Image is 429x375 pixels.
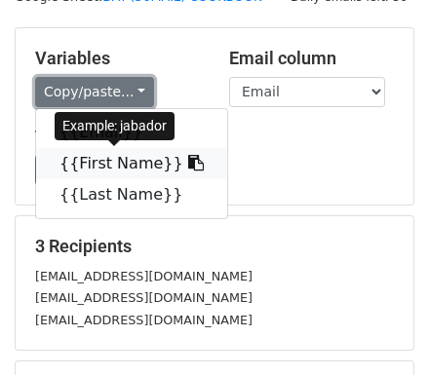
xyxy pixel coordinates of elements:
[35,77,154,107] a: Copy/paste...
[36,117,227,148] a: {{Email}}
[35,48,200,69] h5: Variables
[35,269,253,283] small: [EMAIL_ADDRESS][DOMAIN_NAME]
[35,313,253,327] small: [EMAIL_ADDRESS][DOMAIN_NAME]
[36,179,227,210] a: {{Last Name}}
[331,281,429,375] div: Widget de chat
[36,148,227,179] a: {{First Name}}
[35,290,253,305] small: [EMAIL_ADDRESS][DOMAIN_NAME]
[229,48,394,69] h5: Email column
[331,281,429,375] iframe: Chat Widget
[35,236,394,257] h5: 3 Recipients
[55,112,175,140] div: Example: jabador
